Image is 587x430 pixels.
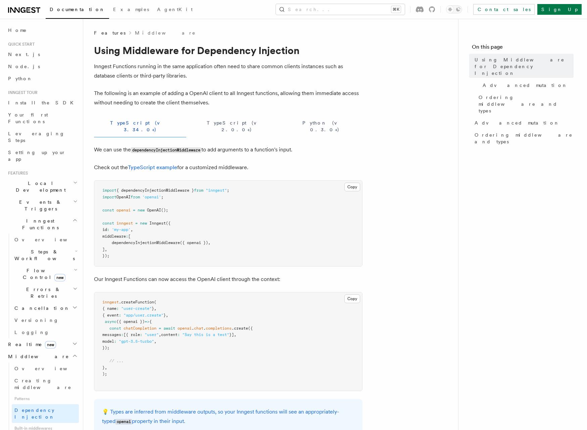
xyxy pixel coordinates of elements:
span: AgentKit [157,7,193,12]
a: Examples [109,2,153,18]
span: from [194,188,203,193]
button: Local Development [5,177,79,196]
span: ; [227,188,229,193]
a: Your first Functions [5,109,79,128]
span: .create [232,326,248,331]
span: (); [161,208,168,212]
span: Install the SDK [8,100,78,105]
span: Ordering middleware and types [479,94,574,114]
span: dependencyInjectionMiddleware [112,240,180,245]
span: .createFunction [119,300,154,304]
h1: Using Middleware for Dependency Injection [94,44,362,56]
button: Realtimenew [5,338,79,350]
span: ] [102,247,105,252]
span: "inngest" [206,188,227,193]
a: TypeScript example [128,164,177,171]
button: Copy [344,183,360,191]
button: Flow Controlnew [12,265,79,283]
span: inngest [102,300,119,304]
a: Python [5,73,79,85]
span: } [163,313,166,318]
span: Leveraging Steps [8,131,65,143]
span: from [131,195,140,199]
a: Overview [12,234,79,246]
span: }] [229,332,234,337]
span: Cancellation [12,305,70,312]
a: Versioning [12,314,79,326]
span: = [133,208,135,212]
span: , [105,247,107,252]
span: ; [161,195,163,199]
span: openai [178,326,192,331]
span: const [102,208,114,212]
a: AgentKit [153,2,197,18]
span: Home [8,27,27,34]
button: Toggle dark mode [446,5,462,13]
a: Next.js [5,48,79,60]
p: Inngest Functions running in the same application often need to share common clients instances su... [94,62,362,81]
code: openai [115,419,132,425]
span: Examples [113,7,149,12]
span: Events & Triggers [5,199,73,212]
span: : [119,313,121,318]
button: Copy [344,294,360,303]
div: Inngest Functions [5,234,79,338]
span: , [154,339,156,344]
span: chatCompletion [124,326,156,331]
span: : [114,339,116,344]
span: middleware [102,234,126,239]
span: } [102,365,105,370]
span: const [102,221,114,226]
p: The following is an example of adding a OpenAI client to all Inngest functions, allowing them imm... [94,89,362,107]
a: Ordering middleware and types [476,91,574,117]
span: , [159,332,161,337]
span: Features [5,171,28,176]
a: Ordering middleware and types [472,129,574,148]
span: new [54,274,65,281]
button: Cancellation [12,302,79,314]
span: Python [8,76,33,81]
a: Advanced mutation [472,117,574,129]
span: . [203,326,206,331]
span: Steps & Workflows [12,248,75,262]
span: { dependencyInjectionMiddleware } [116,188,194,193]
span: Flow Control [12,267,74,281]
button: TypeScript (v 2.0.0+) [192,115,282,137]
span: chat [194,326,203,331]
span: "app/user.create" [124,313,163,318]
span: Middleware [5,353,69,360]
span: Your first Functions [8,112,48,124]
span: : [107,227,109,232]
span: , [234,332,236,337]
span: Inngest Functions [5,218,72,231]
a: Middleware [135,30,196,36]
span: . [192,326,194,331]
span: }); [102,253,109,258]
span: Using Middleware for Dependency Injection [475,56,574,77]
span: Patterns [12,393,79,404]
button: Search...⌘K [276,4,405,15]
span: Logging [14,330,49,335]
a: Dependency Injection [12,404,79,423]
a: Using Middleware for Dependency Injection [472,54,574,79]
span: Documentation [50,7,105,12]
span: Setting up your app [8,150,66,162]
a: Contact sales [473,4,535,15]
p: Our Inngest Functions can now access the OpenAI client through the context: [94,275,362,284]
span: => [145,319,149,324]
span: Advanced mutation [475,120,559,126]
span: OpenAI [147,208,161,212]
span: Node.js [8,64,40,69]
span: Features [94,30,126,36]
span: Local Development [5,180,73,193]
span: : [140,332,142,337]
span: 'openai' [142,195,161,199]
a: Install the SDK [5,97,79,109]
span: ({ [166,221,170,226]
span: content [161,332,178,337]
code: dependencyInjectionMiddleware [131,147,201,153]
p: We can use the to add arguments to a function's input. [94,145,362,155]
span: = [135,221,138,226]
span: : [126,234,128,239]
span: completions [206,326,232,331]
